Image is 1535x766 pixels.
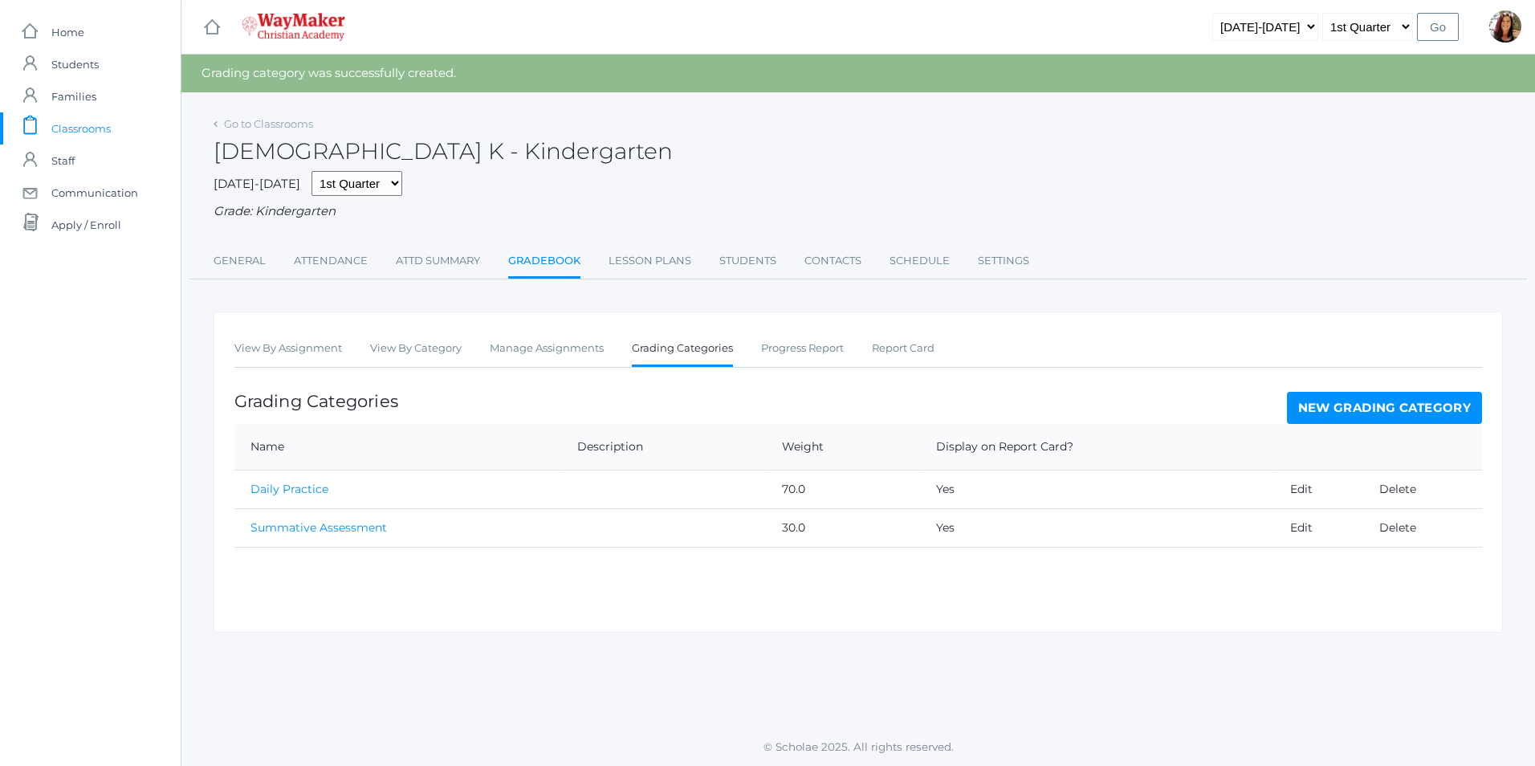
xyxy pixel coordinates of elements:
[242,13,345,41] img: waymaker-logo-stack-white-1602f2b1af18da31a5905e9982d058868370996dac5278e84edea6dabf9a3315.png
[51,16,84,48] span: Home
[181,739,1535,755] p: © Scholae 2025. All rights reserved.
[51,112,111,145] span: Classrooms
[920,470,1274,508] td: Yes
[51,80,96,112] span: Families
[214,245,266,277] a: General
[804,245,861,277] a: Contacts
[978,245,1029,277] a: Settings
[890,245,950,277] a: Schedule
[51,209,121,241] span: Apply / Enroll
[250,520,387,535] a: Summative Assessment
[224,117,313,130] a: Go to Classrooms
[632,332,733,367] a: Grading Categories
[181,55,1535,92] div: Grading category was successfully created.
[609,245,691,277] a: Lesson Plans
[920,508,1274,547] td: Yes
[294,245,368,277] a: Attendance
[766,424,920,471] th: Weight
[250,482,328,496] a: Daily Practice
[1379,520,1416,535] a: Delete
[234,332,342,365] a: View By Assignment
[1290,482,1313,496] a: Edit
[1290,520,1313,535] a: Edit
[396,245,480,277] a: Attd Summary
[214,139,673,164] h2: [DEMOGRAPHIC_DATA] K - Kindergarten
[761,332,844,365] a: Progress Report
[490,332,604,365] a: Manage Assignments
[1417,13,1459,41] input: Go
[1489,10,1521,43] div: Gina Pecor
[234,392,398,410] h1: Grading Categories
[561,424,766,471] th: Description
[872,332,934,365] a: Report Card
[234,424,561,471] th: Name
[766,508,920,547] td: 30.0
[719,245,776,277] a: Students
[920,424,1274,471] th: Display on Report Card?
[214,176,300,191] span: [DATE]-[DATE]
[508,245,580,279] a: Gradebook
[370,332,462,365] a: View By Category
[766,470,920,508] td: 70.0
[51,145,75,177] span: Staff
[51,48,99,80] span: Students
[1379,482,1416,496] a: Delete
[51,177,138,209] span: Communication
[1287,392,1483,424] a: New Grading Category
[214,202,1503,221] div: Grade: Kindergarten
